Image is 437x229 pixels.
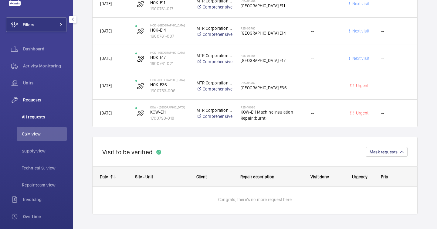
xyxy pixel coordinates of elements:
[23,197,67,203] span: Invoicing
[197,25,233,31] p: MTR Corporation Limited
[22,165,67,171] span: Technical S. view
[23,97,67,103] span: Requests
[197,107,233,113] p: MTR Corporation Limited
[311,29,314,33] span: --
[197,80,233,86] p: MTR Corporation Limited
[150,33,189,39] p: 1600761-007
[241,57,303,63] span: [GEOGRAPHIC_DATA] E17
[22,114,67,120] span: All requests
[100,174,108,179] div: Date
[381,110,410,117] span: --
[150,60,189,67] p: 1600761-021
[23,214,67,220] span: Overtime
[22,131,67,137] span: CSM view
[381,28,410,35] span: --
[197,4,233,10] a: Comprehensive
[351,1,369,6] span: Next visit
[22,148,67,154] span: Supply view
[381,55,410,62] span: --
[381,174,388,179] span: Prix
[241,3,303,9] span: [GEOGRAPHIC_DATA] E11
[150,6,189,12] p: 1600761-017
[100,1,112,6] span: [DATE]
[150,23,189,27] p: HOK - [GEOGRAPHIC_DATA]
[150,27,189,33] p: HOK-E14
[22,182,67,188] span: Repair team view
[355,111,368,115] span: Urgent
[311,1,314,6] span: --
[100,29,112,33] span: [DATE]
[197,59,233,65] a: Comprehensive
[241,109,303,121] span: KOW-E11 Machine Insulation Repair (burnt)
[197,86,233,92] a: Comprehensive
[381,0,410,7] span: --
[137,82,144,90] img: escalator.svg
[351,56,369,61] span: Next visit
[150,51,189,54] p: HOK - [GEOGRAPHIC_DATA]
[102,148,153,156] h2: Visit to be verified
[6,17,67,32] button: Filters
[197,31,233,37] a: Comprehensive
[100,111,112,115] span: [DATE]
[241,26,303,30] h2: R25-05765
[311,83,314,88] span: --
[366,147,408,157] button: Mask requests
[241,81,303,85] h2: R25-05769
[355,83,368,88] span: Urgent
[197,113,233,119] a: Comprehensive
[137,110,144,117] img: escalator.svg
[23,22,34,28] span: Filters
[23,80,67,86] span: Units
[197,53,233,59] p: MTR Corporation Limited
[23,46,67,52] span: Dashboard
[241,105,303,109] h2: R25-10095
[351,29,369,33] span: Next visit
[137,55,144,62] img: escalator.svg
[370,149,398,154] span: Mask requests
[23,63,67,69] span: Activity Monitoring
[150,105,189,109] p: KOW - [GEOGRAPHIC_DATA]
[100,83,112,88] span: [DATE]
[150,109,189,115] p: KOW-E11
[137,28,144,35] img: escalator.svg
[241,54,303,57] h2: R25-05766
[150,78,189,82] p: HOK - [GEOGRAPHIC_DATA]
[100,56,112,61] span: [DATE]
[310,174,329,179] span: Visit done
[196,174,207,179] span: Client
[381,82,410,89] span: --
[137,0,144,8] img: escalator.svg
[150,54,189,60] p: HOK-E17
[241,85,303,91] span: [GEOGRAPHIC_DATA] E36
[311,111,314,115] span: --
[150,115,189,121] p: 1700790-018
[241,30,303,36] span: [GEOGRAPHIC_DATA] E14
[150,88,189,94] p: 1600753-006
[150,82,189,88] p: HOK-E36
[135,174,153,179] span: Site - Unit
[352,174,368,179] span: Urgency
[240,174,274,179] span: Repair description
[311,56,314,61] span: --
